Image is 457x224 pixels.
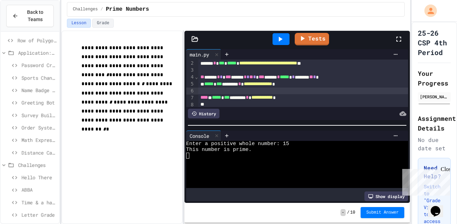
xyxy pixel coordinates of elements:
[186,132,213,140] div: Console
[186,101,195,108] div: 8
[21,136,57,144] span: Math Expression Debugger
[417,3,439,19] div: My Account
[399,166,450,196] iframe: chat widget
[366,210,399,215] span: Submit Answer
[418,114,451,133] h2: Assignment Details
[17,37,57,44] span: Row of Polygons
[186,60,195,67] div: 2
[340,209,346,216] span: -
[420,93,449,100] div: [PERSON_NAME]
[21,186,57,194] span: ABBA
[186,131,221,141] div: Console
[188,109,219,118] div: History
[101,7,103,12] span: /
[186,49,221,60] div: main.py
[428,196,450,217] iframe: chat widget
[73,7,98,12] span: Challenges
[186,51,213,58] div: main.py
[92,19,114,28] button: Grade
[186,95,195,101] div: 7
[418,28,451,57] h1: 25-26 CSP 4th Period
[21,111,57,119] span: Survey Builder
[6,5,54,27] button: Back to Teams
[186,67,195,74] div: 3
[21,211,57,218] span: Letter Grade
[361,207,404,218] button: Submit Answer
[21,87,57,94] span: Name Badge Creator
[21,199,57,206] span: Time & a half
[186,141,289,147] span: Enter a positive whole number: 15
[67,19,91,28] button: Lesson
[21,149,57,156] span: Distance Calculator
[418,69,451,88] h2: Your Progress
[18,161,57,169] span: Challenges
[106,5,149,14] span: Prime Numbers
[23,9,48,23] span: Back to Teams
[295,33,329,45] a: Tests
[347,210,350,215] span: /
[21,74,57,81] span: Sports Chant Builder
[350,210,355,215] span: 10
[186,81,195,88] div: 5
[18,49,57,56] span: Application: Strings, Inputs, Math
[424,164,445,180] h3: Need Help?
[195,74,198,80] span: Fold line
[186,147,252,153] span: This number is prime.
[21,174,57,181] span: Hello There
[3,3,48,44] div: Chat with us now!Close
[364,191,408,201] div: Show display
[186,74,195,81] div: 4
[21,124,57,131] span: Order System Fix
[186,88,195,95] div: 6
[21,62,57,69] span: Password Creator
[418,136,451,152] div: No due date set
[21,99,57,106] span: Greeting Bot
